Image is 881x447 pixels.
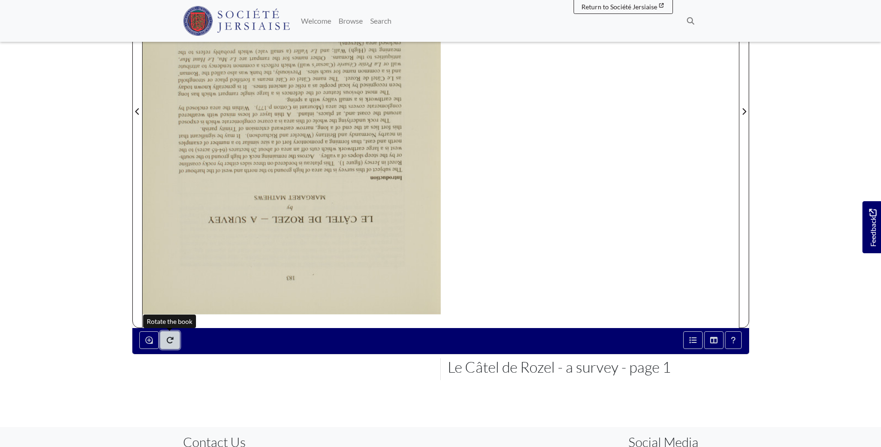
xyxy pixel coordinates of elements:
a: Welcome [297,12,335,30]
a: Would you like to provide feedback? [862,201,881,253]
a: Browse [335,12,366,30]
button: Enable or disable loupe tool (Alt+L) [139,331,159,349]
a: Société Jersiaise logo [183,4,290,38]
h2: Le Câtel de Rozel - a survey - page 1 [448,358,750,376]
a: Search [366,12,395,30]
button: Open metadata window [683,331,703,349]
button: Help [725,331,742,349]
span: Return to Société Jersiaise [581,3,657,11]
button: Rotate the book [160,331,180,349]
img: Société Jersiaise [183,6,290,36]
div: Rotate the book [143,315,196,328]
button: Thumbnails [704,331,724,349]
span: Feedback [867,209,878,246]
